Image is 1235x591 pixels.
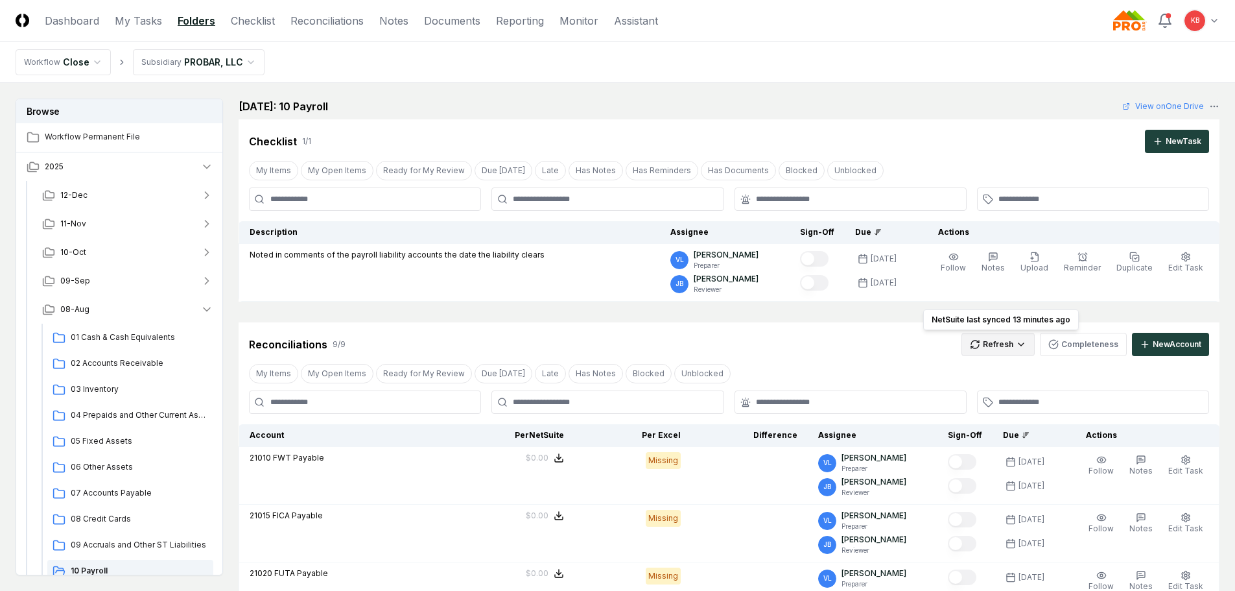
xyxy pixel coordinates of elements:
[841,452,906,464] p: [PERSON_NAME]
[1018,572,1044,583] div: [DATE]
[1018,514,1044,525] div: [DATE]
[47,326,213,350] a: 01 Cash & Cash Equivalents
[1113,10,1147,31] img: Probar logo
[47,482,213,505] a: 07 Accounts Payable
[475,161,532,180] button: Due Today
[239,221,661,244] th: Description
[1018,456,1044,468] div: [DATE]
[47,404,213,428] a: 04 Prepaids and Other Current Assets
[841,534,906,546] p: [PERSON_NAME]
[800,275,829,291] button: Mark complete
[701,161,776,180] button: Has Documents
[948,512,976,527] button: Mark complete
[937,424,993,447] th: Sign-Off
[1003,429,1055,441] div: Due
[948,478,976,494] button: Mark complete
[841,522,906,531] p: Preparer
[535,161,566,180] button: Late
[646,452,681,469] div: Missing
[1064,263,1101,272] span: Reminder
[71,565,208,577] span: 10 Payroll
[250,249,545,261] p: Noted in comments of the payroll liability accounts the date the liability clears
[526,510,548,522] div: $0.00
[526,510,564,522] button: $0.00
[250,429,448,441] div: Account
[526,568,548,579] div: $0.00
[691,424,808,447] th: Difference
[1114,249,1155,276] button: Duplicate
[376,364,472,383] button: Ready for My Review
[841,510,906,522] p: [PERSON_NAME]
[1116,263,1153,272] span: Duplicate
[923,309,1079,330] div: NetSuite last synced 13 minutes ago
[694,261,759,271] p: Preparer
[827,161,884,180] button: Unblocked
[823,540,831,549] span: JB
[646,568,681,585] div: Missing
[239,99,328,114] h2: [DATE]: 10 Payroll
[71,383,208,395] span: 03 Inventory
[250,568,272,578] span: 21020
[823,573,832,583] span: VL
[1166,136,1201,147] div: New Task
[1018,480,1044,492] div: [DATE]
[1061,249,1103,276] button: Reminder
[141,56,182,68] div: Subsidiary
[47,378,213,402] a: 03 Inventory
[1129,524,1153,533] span: Notes
[47,560,213,583] a: 10 Payroll
[626,161,698,180] button: Has Reminders
[115,13,162,29] a: My Tasks
[526,452,548,464] div: $0.00
[808,424,937,447] th: Assignee
[71,435,208,447] span: 05 Fixed Assets
[614,13,658,29] a: Assistant
[1183,9,1206,32] button: KB
[646,510,681,527] div: Missing
[982,263,1005,272] span: Notes
[948,536,976,551] button: Mark complete
[1153,339,1201,350] div: New Account
[660,221,790,244] th: Assignee
[841,546,906,555] p: Reviewer
[823,516,832,525] span: VL
[1086,452,1116,479] button: Follow
[694,273,759,285] p: [PERSON_NAME]
[938,249,969,276] button: Follow
[676,255,684,265] span: VL
[676,279,683,289] span: JB
[800,251,829,267] button: Mark complete
[60,247,86,258] span: 10-Oct
[1086,510,1116,537] button: Follow
[574,424,691,447] th: Per Excel
[855,226,907,238] div: Due
[841,579,906,589] p: Preparer
[1088,581,1114,591] span: Follow
[961,333,1035,356] button: Refresh
[790,221,845,244] th: Sign-Off
[301,364,373,383] button: My Open Items
[496,13,544,29] a: Reporting
[16,14,29,27] img: Logo
[32,238,224,267] button: 10-Oct
[841,568,906,579] p: [PERSON_NAME]
[1191,16,1199,25] span: KB
[47,352,213,376] a: 02 Accounts Receivable
[301,161,373,180] button: My Open Items
[250,511,270,520] span: 21015
[1076,429,1209,441] div: Actions
[941,263,966,272] span: Follow
[823,482,831,492] span: JB
[1127,510,1155,537] button: Notes
[823,458,832,468] span: VL
[694,285,759,295] p: Reviewer
[250,453,271,463] span: 21010
[32,267,224,295] button: 09-Sep
[16,99,222,123] h3: Browse
[1166,452,1206,479] button: Edit Task
[1129,466,1153,476] span: Notes
[948,570,976,585] button: Mark complete
[32,295,224,324] button: 08-Aug
[871,253,897,265] div: [DATE]
[1168,466,1203,476] span: Edit Task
